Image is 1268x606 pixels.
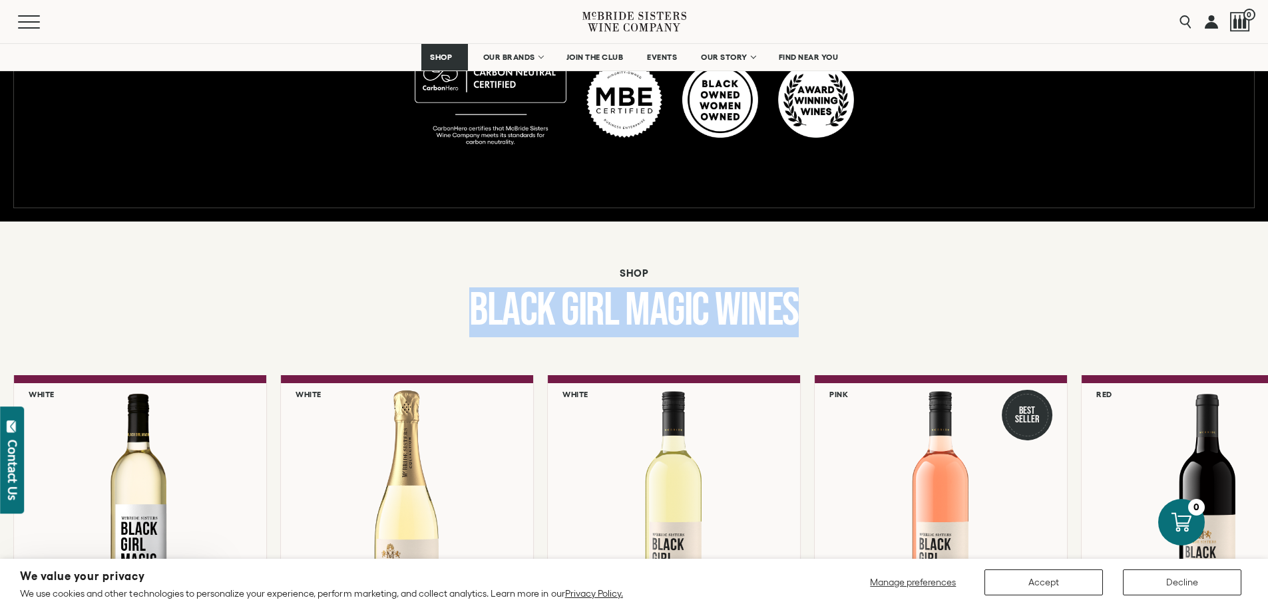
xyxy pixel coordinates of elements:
span: Manage preferences [870,577,956,587]
a: FIND NEAR YOU [770,44,847,71]
h6: White [296,390,321,398]
span: FIND NEAR YOU [779,53,839,62]
a: JOIN THE CLUB [558,44,632,71]
a: EVENTS [638,44,686,71]
a: SHOP [421,44,468,71]
span: Black [469,283,555,339]
span: Girl [561,283,618,339]
span: OUR BRANDS [483,53,535,62]
h6: White [562,390,588,398]
button: Decline [1123,569,1241,595]
div: 0 [1188,499,1205,516]
span: Magic [625,283,709,339]
button: Manage preferences [862,569,964,595]
a: OUR STORY [692,44,763,71]
span: OUR STORY [701,53,747,62]
span: 0 [1243,9,1255,21]
h6: Pink [829,390,848,398]
p: We use cookies and other technologies to personalize your experience, perform marketing, and coll... [20,587,623,599]
h6: Red [1096,390,1112,398]
a: Privacy Policy. [565,588,623,599]
button: Accept [984,569,1103,595]
button: Mobile Menu Trigger [18,15,66,29]
h2: We value your privacy [20,571,623,582]
h6: White [29,390,55,398]
span: JOIN THE CLUB [566,53,624,62]
a: OUR BRANDS [475,44,551,71]
span: Wines [715,283,799,339]
span: EVENTS [647,53,677,62]
div: Contact Us [6,440,19,500]
span: SHOP [430,53,453,62]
